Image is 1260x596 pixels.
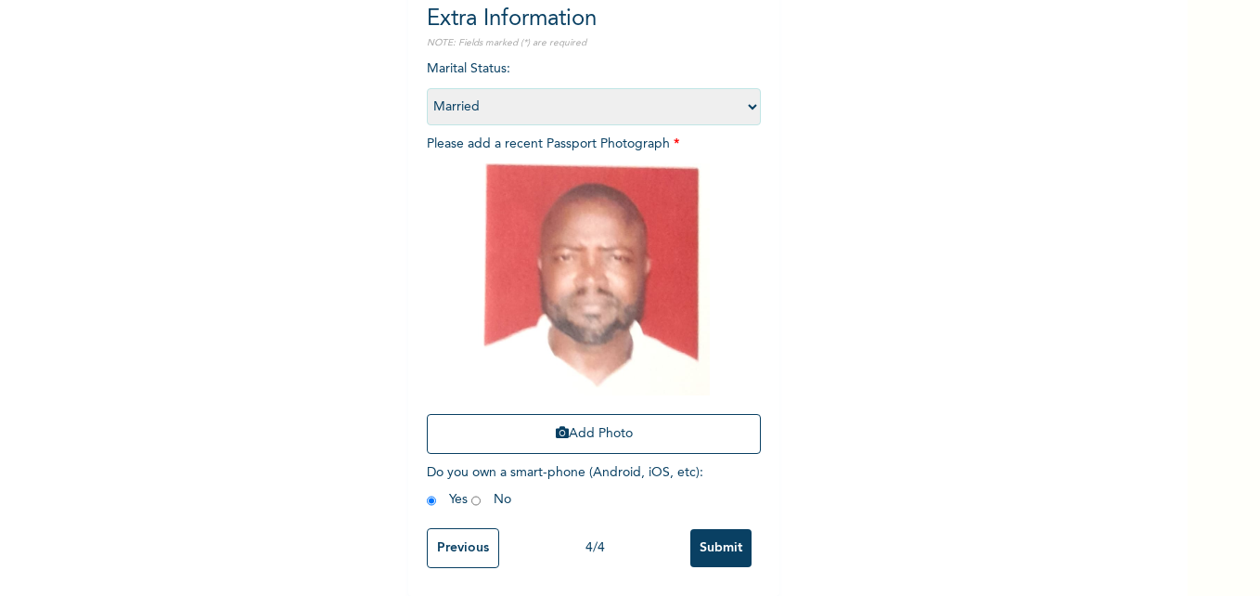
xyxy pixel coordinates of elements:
span: Do you own a smart-phone (Android, iOS, etc) : Yes No [427,466,703,507]
input: Submit [690,529,752,567]
span: Marital Status : [427,62,761,113]
div: 4 / 4 [499,538,690,558]
button: Add Photo [427,414,761,454]
img: Crop [478,163,710,395]
h2: Extra Information [427,3,761,36]
p: NOTE: Fields marked (*) are required [427,36,761,50]
input: Previous [427,528,499,568]
span: Please add a recent Passport Photograph [427,137,761,463]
